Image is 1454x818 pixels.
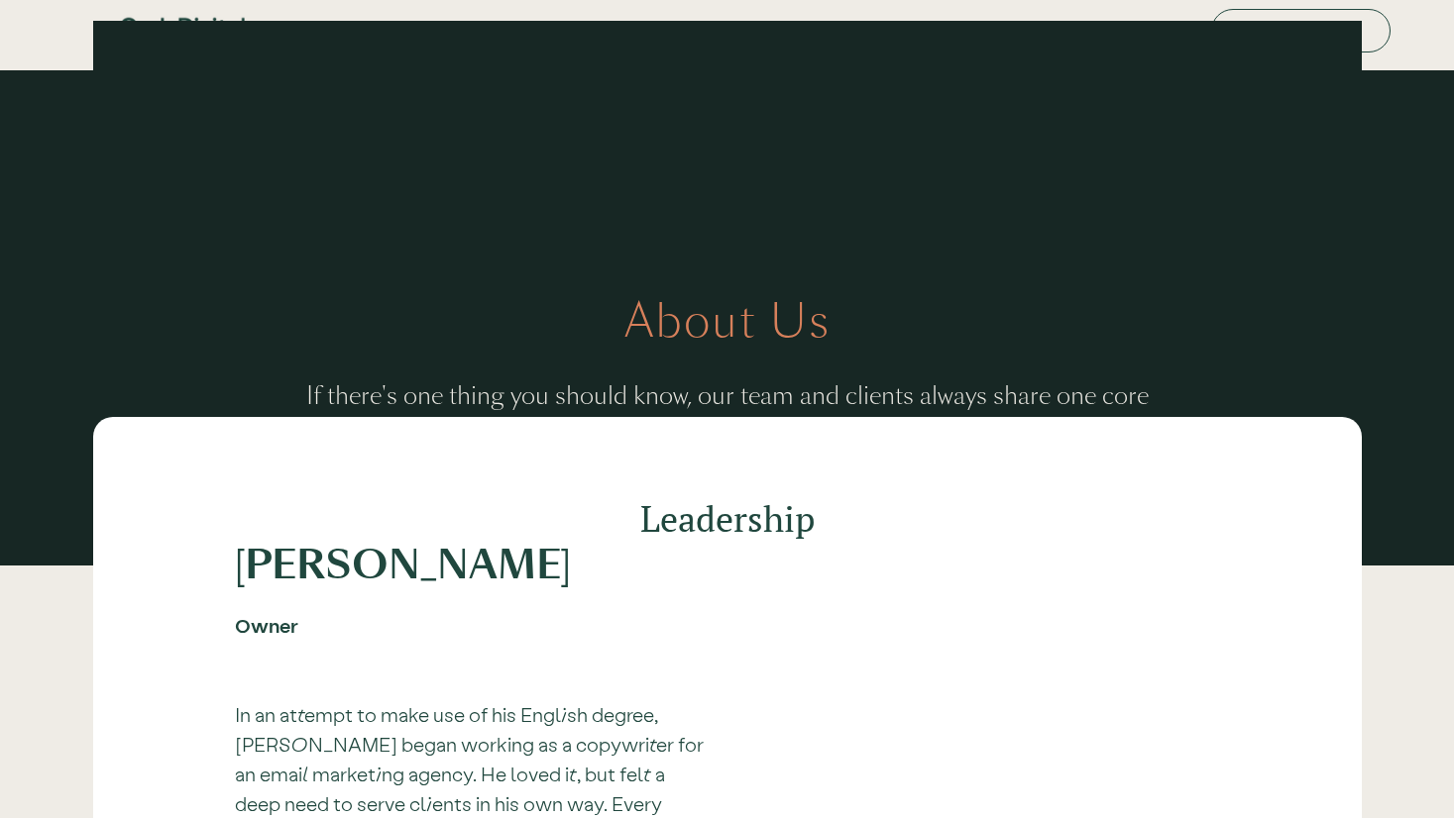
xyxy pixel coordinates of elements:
div: Owner [235,610,714,640]
h1: If there's one thing you should know, our team and clients always share one core ethos: to leave ... [300,378,1154,450]
h1: [PERSON_NAME] [235,551,714,580]
a: Discover More [1211,9,1391,52]
h1: About Us [624,294,831,349]
a: Service [1093,1,1201,60]
h2: Leadership [232,496,1223,541]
